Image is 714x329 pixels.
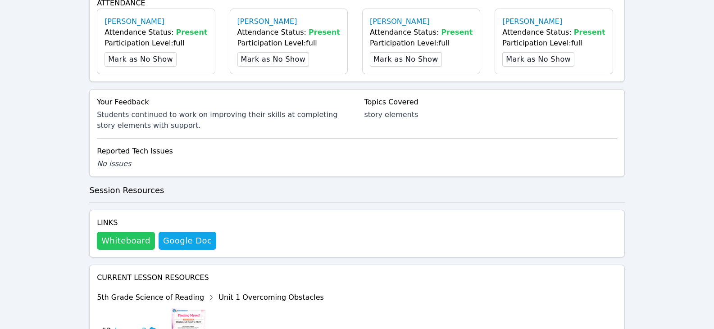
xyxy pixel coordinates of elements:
[105,27,207,38] div: Attendance Status:
[370,52,442,67] button: Mark as No Show
[309,28,340,36] span: Present
[105,52,177,67] button: Mark as No Show
[159,232,216,250] a: Google Doc
[105,38,207,49] div: Participation Level: full
[176,28,208,36] span: Present
[97,109,350,131] div: Students continued to work on improving their skills at completing story elements with support.
[370,16,430,27] a: [PERSON_NAME]
[89,184,625,197] h3: Session Resources
[97,217,216,228] h4: Links
[237,16,297,27] a: [PERSON_NAME]
[97,272,617,283] h4: Current Lesson Resources
[364,109,617,120] div: story elements
[502,27,605,38] div: Attendance Status:
[574,28,605,36] span: Present
[97,290,324,305] div: 5th Grade Science of Reading Unit 1 Overcoming Obstacles
[237,38,340,49] div: Participation Level: full
[441,28,473,36] span: Present
[237,27,340,38] div: Attendance Status:
[97,232,155,250] button: Whiteboard
[97,146,617,157] div: Reported Tech Issues
[502,38,605,49] div: Participation Level: full
[370,27,473,38] div: Attendance Status:
[97,159,131,168] span: No issues
[502,16,562,27] a: [PERSON_NAME]
[105,16,164,27] a: [PERSON_NAME]
[97,97,350,108] div: Your Feedback
[370,38,473,49] div: Participation Level: full
[502,52,574,67] button: Mark as No Show
[237,52,309,67] button: Mark as No Show
[364,97,617,108] div: Topics Covered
